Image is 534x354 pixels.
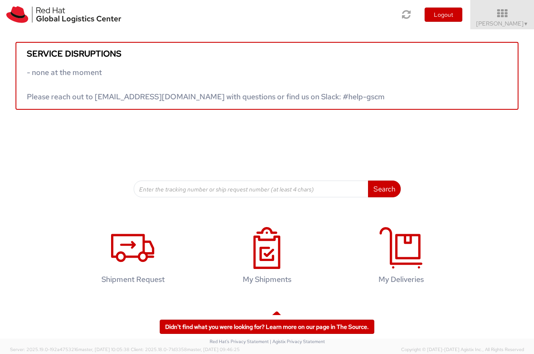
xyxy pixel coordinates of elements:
span: - none at the moment Please reach out to [EMAIL_ADDRESS][DOMAIN_NAME] with questions or find us o... [27,67,385,101]
a: | Agistix Privacy Statement [270,338,325,344]
span: Client: 2025.18.0-71d3358 [131,346,240,352]
input: Enter the tracking number or ship request number (at least 4 chars) [134,181,368,197]
a: Shipment Request [70,218,196,297]
img: rh-logistics-00dfa346123c4ec078e1.svg [6,6,121,23]
h4: My Shipments [213,275,321,284]
span: Copyright © [DATE]-[DATE] Agistix Inc., All Rights Reserved [401,346,524,353]
a: Red Hat's Privacy Statement [210,338,269,344]
button: Logout [425,8,462,22]
h5: Service disruptions [27,49,507,58]
h4: My Deliveries [347,275,455,284]
span: master, [DATE] 10:05:38 [78,346,130,352]
a: Didn't find what you were looking for? Learn more on our page in The Source. [160,320,374,334]
a: My Deliveries [338,218,464,297]
button: Search [368,181,401,197]
h4: Shipment Request [79,275,187,284]
a: My Shipments [204,218,330,297]
span: ▼ [524,21,529,27]
span: [PERSON_NAME] [476,20,529,27]
span: master, [DATE] 09:46:25 [187,346,240,352]
span: Server: 2025.19.0-192a4753216 [10,346,130,352]
a: Service disruptions - none at the moment Please reach out to [EMAIL_ADDRESS][DOMAIN_NAME] with qu... [16,42,518,110]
